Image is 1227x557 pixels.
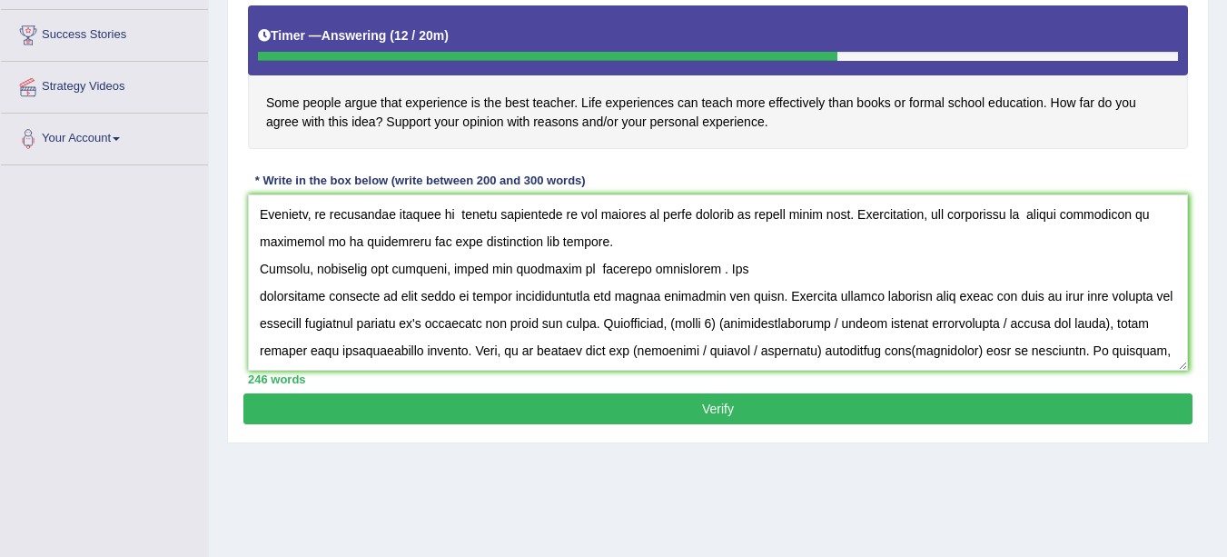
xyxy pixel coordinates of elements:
[248,371,1188,388] div: 246 words
[444,28,449,43] b: )
[258,29,449,43] h5: Timer —
[1,114,208,159] a: Your Account
[243,393,1192,424] button: Verify
[248,5,1188,150] h4: Some people argue that experience is the best teacher. Life experiences can teach more effectivel...
[248,172,592,189] div: * Write in the box below (write between 200 and 300 words)
[1,10,208,55] a: Success Stories
[1,62,208,107] a: Strategy Videos
[394,28,444,43] b: 12 / 20m
[390,28,394,43] b: (
[322,28,387,43] b: Answering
